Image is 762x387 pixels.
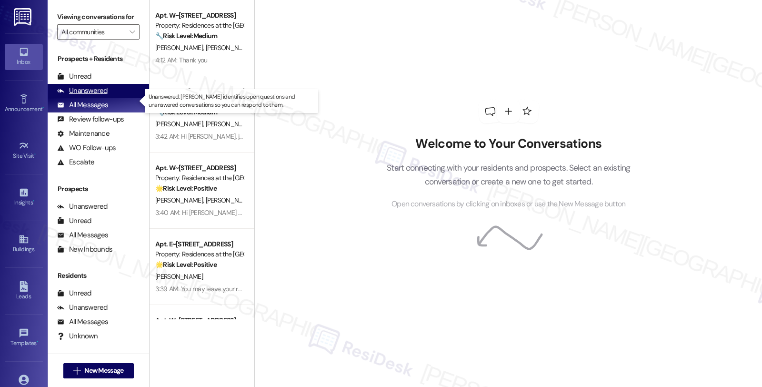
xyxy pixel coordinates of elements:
[372,161,645,188] p: Start connecting with your residents and prospects. Select an existing conversation or create a n...
[34,151,36,158] span: •
[57,114,124,124] div: Review follow-ups
[57,216,91,226] div: Unread
[155,196,206,204] span: [PERSON_NAME]
[57,86,108,96] div: Unanswered
[57,230,108,240] div: All Messages
[61,24,124,40] input: All communities
[206,120,253,128] span: [PERSON_NAME]
[57,244,112,255] div: New Inbounds
[155,132,497,141] div: 3:42 AM: Hi [PERSON_NAME], just checking in to see how you're doing. Please feel free to reach ou...
[206,196,271,204] span: [PERSON_NAME] Darko
[14,8,33,26] img: ResiDesk Logo
[5,44,43,70] a: Inbox
[155,10,243,20] div: Apt. W~[STREET_ADDRESS]
[57,143,116,153] div: WO Follow-ups
[155,43,206,52] span: [PERSON_NAME]
[391,198,625,210] span: Open conversations by clicking on inboxes or use the New Message button
[155,260,217,269] strong: 🌟 Risk Level: Positive
[5,325,43,351] a: Templates •
[155,272,203,281] span: [PERSON_NAME]
[155,285,593,293] div: 3:39 AM: You may leave your review at your convenience. I would also appreciate if you could let ...
[48,54,149,64] div: Prospects + Residents
[63,363,134,378] button: New Message
[42,104,44,111] span: •
[155,108,217,116] strong: 🔧 Risk Level: Medium
[57,157,94,167] div: Escalate
[155,163,243,173] div: Apt. W~[STREET_ADDRESS]
[57,317,108,327] div: All Messages
[5,184,43,210] a: Insights •
[155,56,207,64] div: 4:12 AM: Thank you
[57,129,110,139] div: Maintenance
[84,366,123,376] span: New Message
[48,184,149,194] div: Prospects
[57,10,140,24] label: Viewing conversations for
[5,278,43,304] a: Leads
[155,249,243,259] div: Property: Residences at the [GEOGRAPHIC_DATA]
[155,173,243,183] div: Property: Residences at the [GEOGRAPHIC_DATA]
[57,331,98,341] div: Unknown
[57,71,91,81] div: Unread
[155,120,206,128] span: [PERSON_NAME]
[155,239,243,249] div: Apt. E~[STREET_ADDRESS]
[73,367,80,375] i: 
[37,338,38,345] span: •
[57,100,108,110] div: All Messages
[155,20,243,31] div: Property: Residences at the [GEOGRAPHIC_DATA]
[5,231,43,257] a: Buildings
[206,43,253,52] span: [PERSON_NAME]
[155,184,217,193] strong: 🌟 Risk Level: Positive
[149,93,314,109] p: Unanswered: [PERSON_NAME] identifies open questions and unanswered conversations so you can respo...
[372,136,645,152] h2: Welcome to Your Conversations
[57,202,108,212] div: Unanswered
[130,28,135,36] i: 
[57,303,108,313] div: Unanswered
[155,87,243,97] div: Apt. 9~314, [STREET_ADDRESS]
[48,271,149,281] div: Residents
[33,198,34,204] span: •
[155,31,217,40] strong: 🔧 Risk Level: Medium
[155,316,243,326] div: Apt. W~[STREET_ADDRESS]
[57,288,91,298] div: Unread
[5,138,43,163] a: Site Visit •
